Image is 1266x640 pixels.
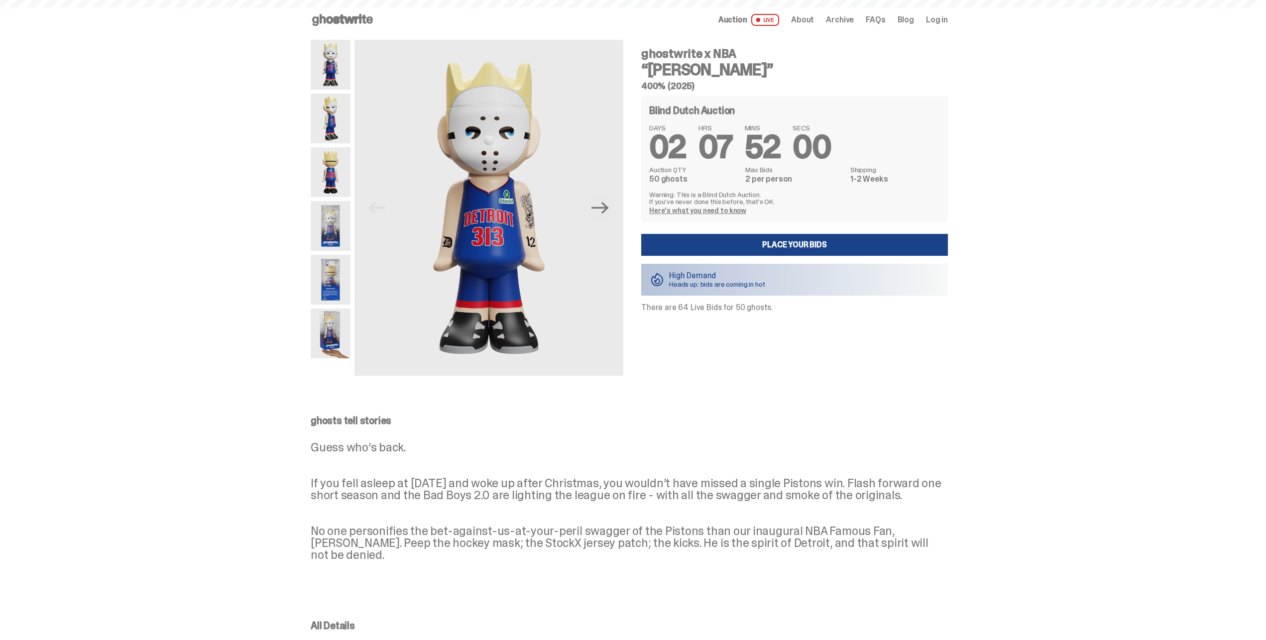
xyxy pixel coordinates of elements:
h3: “[PERSON_NAME]” [641,62,948,78]
span: MINS [745,124,781,131]
p: Warning: This is a Blind Dutch Auction. If you’ve never done this before, that’s OK. [649,191,940,205]
img: Copy%20of%20Eminem_NBA_400_1.png [354,40,623,376]
img: eminem%20scale.png [311,309,350,358]
p: All Details [311,621,470,631]
dt: Auction QTY [649,166,739,173]
a: Log in [926,16,948,24]
a: FAQs [866,16,885,24]
a: Blog [898,16,914,24]
span: Auction [718,16,747,24]
button: Next [589,197,611,219]
h5: 400% (2025) [641,82,948,91]
img: Copy%20of%20Eminem_NBA_400_1.png [311,40,350,90]
span: 00 [793,126,831,168]
dt: Max Bids [745,166,844,173]
a: Here's what you need to know [649,206,746,215]
a: Place your Bids [641,234,948,256]
img: Eminem_NBA_400_12.png [311,201,350,251]
a: Auction LIVE [718,14,779,26]
dd: 50 ghosts [649,175,739,183]
span: 02 [649,126,687,168]
p: Guess who’s back. If you fell asleep at [DATE] and woke up after Christmas, you wouldn’t have mis... [311,441,948,561]
span: HRS [698,124,733,131]
img: Copy%20of%20Eminem_NBA_400_3.png [311,94,350,143]
span: 52 [745,126,781,168]
span: LIVE [751,14,780,26]
p: ghosts tell stories [311,416,948,426]
dt: Shipping [850,166,940,173]
img: Copy%20of%20Eminem_NBA_400_6.png [311,147,350,197]
p: There are 64 Live Bids for 50 ghosts. [641,304,948,312]
img: Eminem_NBA_400_13.png [311,255,350,305]
h4: ghostwrite x NBA [641,48,948,60]
span: DAYS [649,124,687,131]
a: Archive [826,16,854,24]
h4: Blind Dutch Auction [649,106,735,115]
dd: 2 per person [745,175,844,183]
span: 07 [698,126,733,168]
p: Heads up: bids are coming in hot [669,281,765,288]
p: High Demand [669,272,765,280]
dd: 1-2 Weeks [850,175,940,183]
span: SECS [793,124,831,131]
a: About [791,16,814,24]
